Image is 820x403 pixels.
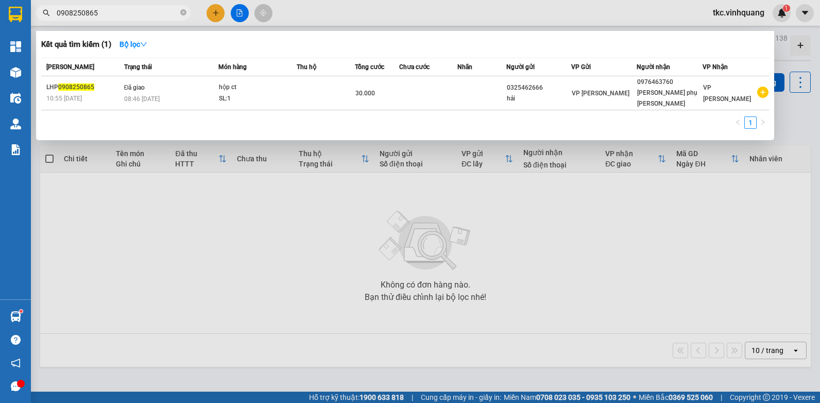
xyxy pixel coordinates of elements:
span: 10:55 [DATE] [46,95,82,102]
span: message [11,381,21,391]
img: warehouse-icon [10,311,21,322]
strong: Bộ lọc [119,40,147,48]
span: Tổng cước [355,63,384,71]
input: Tìm tên, số ĐT hoặc mã đơn [57,7,178,19]
img: warehouse-icon [10,93,21,104]
li: 1 [744,116,757,129]
h3: Kết quả tìm kiếm ( 1 ) [41,39,111,50]
span: 08:46 [DATE] [124,95,160,103]
img: warehouse-icon [10,119,21,129]
span: Người gửi [506,63,535,71]
div: LHP [46,82,121,93]
span: VP [PERSON_NAME] [703,84,751,103]
div: [PERSON_NAME] phụ [PERSON_NAME] [637,88,702,109]
span: 0908250865 [58,83,94,91]
div: 0325462666 [507,82,571,93]
span: plus-circle [757,87,768,98]
div: hộp ct [219,82,296,93]
span: [PERSON_NAME] [46,63,94,71]
span: VP Gửi [571,63,591,71]
div: hải [507,93,571,104]
span: Trạng thái [124,63,152,71]
span: 30.000 [355,90,375,97]
span: Người nhận [637,63,670,71]
img: solution-icon [10,144,21,155]
div: 0976463760 [637,77,702,88]
a: 1 [745,117,756,128]
sup: 1 [20,310,23,313]
span: notification [11,358,21,368]
span: Món hàng [218,63,247,71]
span: close-circle [180,9,186,15]
button: left [732,116,744,129]
img: dashboard-icon [10,41,21,52]
div: SL: 1 [219,93,296,105]
img: logo-vxr [9,7,22,22]
li: Next Page [757,116,769,129]
button: Bộ lọcdown [111,36,156,53]
span: down [140,41,147,48]
li: Previous Page [732,116,744,129]
span: Chưa cước [399,63,430,71]
img: warehouse-icon [10,67,21,78]
span: VP [PERSON_NAME] [572,90,629,97]
span: question-circle [11,335,21,345]
span: right [760,119,766,125]
span: left [735,119,741,125]
span: Thu hộ [297,63,316,71]
span: Đã giao [124,84,145,91]
span: search [43,9,50,16]
span: Nhãn [457,63,472,71]
span: VP Nhận [703,63,728,71]
span: close-circle [180,8,186,18]
button: right [757,116,769,129]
